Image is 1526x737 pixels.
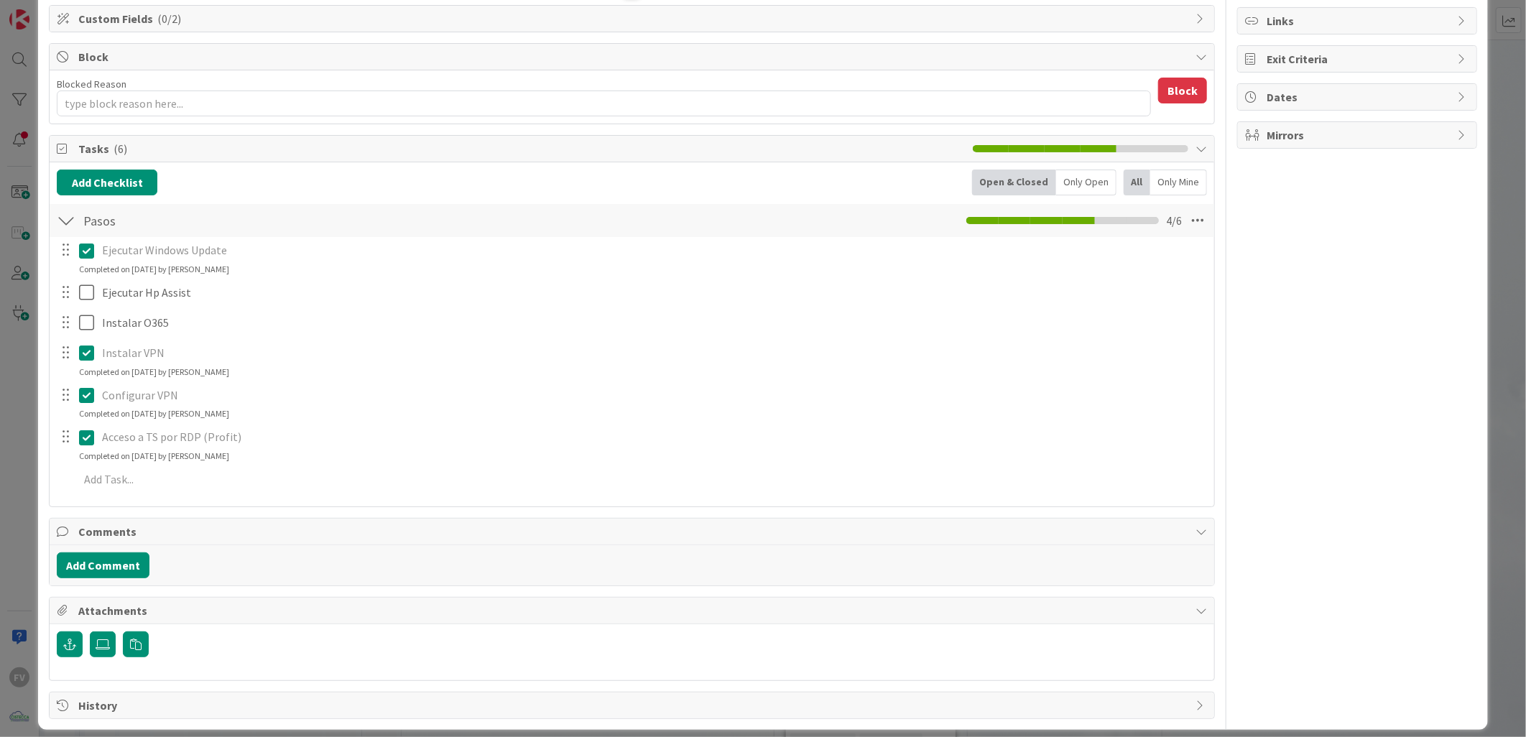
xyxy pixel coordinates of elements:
[102,387,1203,404] p: Configurar VPN
[78,697,1188,714] span: History
[157,11,181,26] span: ( 0/2 )
[79,450,229,463] div: Completed on [DATE] by [PERSON_NAME]
[1158,78,1207,103] button: Block
[972,170,1056,195] div: Open & Closed
[1056,170,1116,195] div: Only Open
[102,242,1203,259] p: Ejecutar Windows Update
[102,429,1203,445] p: Acceso a TS por RDP (Profit)
[102,284,1203,301] p: Ejecutar Hp Assist
[1267,50,1451,68] span: Exit Criteria
[102,345,1203,361] p: Instalar VPN
[1267,12,1451,29] span: Links
[114,142,127,156] span: ( 6 )
[78,602,1188,619] span: Attachments
[1267,88,1451,106] span: Dates
[79,366,229,379] div: Completed on [DATE] by [PERSON_NAME]
[79,263,229,276] div: Completed on [DATE] by [PERSON_NAME]
[78,10,1188,27] span: Custom Fields
[1267,126,1451,144] span: Mirrors
[57,552,149,578] button: Add Comment
[57,78,126,91] label: Blocked Reason
[1150,170,1207,195] div: Only Mine
[79,407,229,420] div: Completed on [DATE] by [PERSON_NAME]
[1166,212,1182,229] span: 4 / 6
[78,140,966,157] span: Tasks
[57,170,157,195] button: Add Checklist
[78,523,1188,540] span: Comments
[78,208,402,233] input: Add Checklist...
[1124,170,1150,195] div: All
[102,315,1203,331] p: Instalar O365
[78,48,1188,65] span: Block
